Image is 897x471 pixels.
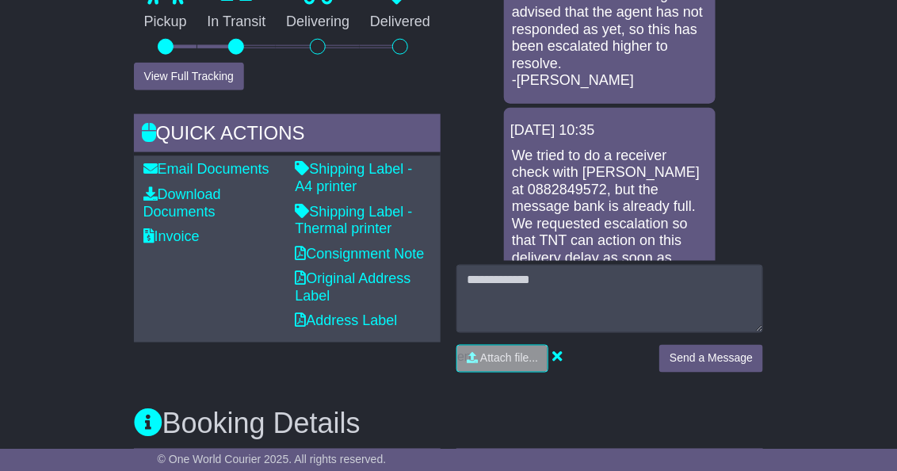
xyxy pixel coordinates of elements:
[158,453,387,465] span: © One World Courier 2025. All rights reserved.
[360,13,441,31] p: Delivered
[143,161,269,177] a: Email Documents
[134,13,197,31] p: Pickup
[659,345,763,373] button: Send a Message
[295,161,412,194] a: Shipping Label - A4 printer
[143,186,221,220] a: Download Documents
[512,147,708,285] p: We tried to do a receiver check with [PERSON_NAME] at 0882849572, but the message bank is already...
[295,204,412,237] a: Shipping Label - Thermal printer
[295,246,424,262] a: Consignment Note
[197,13,277,31] p: In Transit
[295,270,410,304] a: Original Address Label
[134,408,764,440] h3: Booking Details
[510,122,709,140] div: [DATE] 10:35
[143,228,200,244] a: Invoice
[134,114,441,157] div: Quick Actions
[276,13,360,31] p: Delivering
[295,313,397,329] a: Address Label
[134,63,244,90] button: View Full Tracking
